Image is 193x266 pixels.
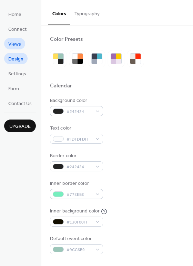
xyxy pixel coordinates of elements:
[67,108,92,115] span: #242424
[4,97,36,109] a: Contact Us
[9,123,31,130] span: Upgrade
[50,235,102,243] div: Default event color
[4,38,25,49] a: Views
[8,100,32,107] span: Contact Us
[4,83,23,94] a: Form
[8,70,26,78] span: Settings
[4,53,28,64] a: Design
[8,11,21,18] span: Home
[8,56,23,63] span: Design
[4,120,36,132] button: Upgrade
[50,36,83,43] div: Color Presets
[67,163,92,171] span: #242424
[8,41,21,48] span: Views
[50,97,102,104] div: Background color
[4,68,30,79] a: Settings
[67,136,92,143] span: #FDFDFDFF
[50,152,102,160] div: Border color
[4,8,26,20] a: Home
[50,208,100,215] div: Inner background color
[8,85,19,93] span: Form
[67,246,92,254] span: #9CC6B9
[50,180,102,187] div: Inner border color
[67,219,92,226] span: #130F00FF
[8,26,27,33] span: Connect
[67,191,92,198] span: #77EEBE
[50,83,72,90] div: Calendar
[4,23,31,35] a: Connect
[50,125,102,132] div: Text color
